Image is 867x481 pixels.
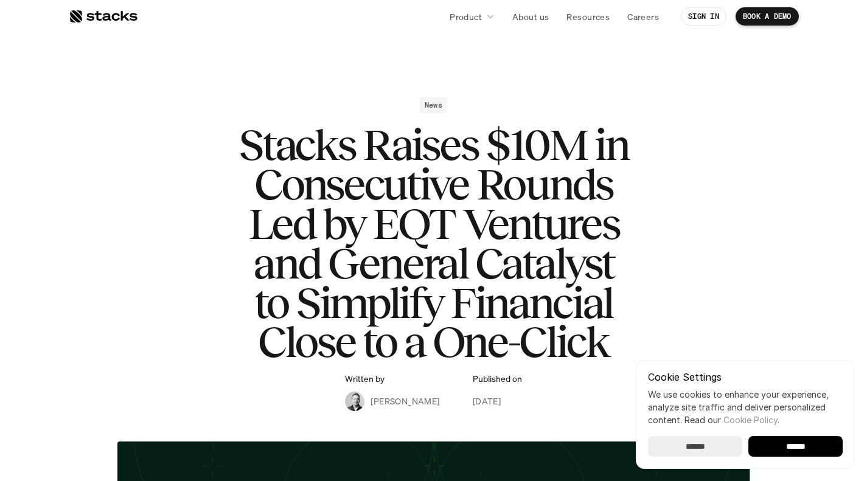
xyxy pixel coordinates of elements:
p: Published on [473,374,522,384]
a: Resources [559,5,617,27]
a: Careers [620,5,666,27]
span: Read our . [684,415,779,425]
p: BOOK A DEMO [743,12,792,21]
p: [DATE] [473,395,501,407]
p: SIGN IN [688,12,719,21]
a: BOOK A DEMO [736,7,799,26]
p: [PERSON_NAME] [371,395,439,407]
p: Cookie Settings [648,372,843,382]
a: About us [505,5,556,27]
p: Product [450,10,482,23]
p: About us [512,10,549,23]
img: Albert [345,392,364,411]
h1: Stacks Raises $10M in Consecutive Rounds Led by EQT Ventures and General Catalyst to Simplify Fin... [190,125,677,362]
p: Written by [345,374,385,384]
a: SIGN IN [681,7,726,26]
h2: News [425,101,442,109]
p: Resources [566,10,610,23]
p: Careers [627,10,659,23]
p: We use cookies to enhance your experience, analyze site traffic and deliver personalized content. [648,388,843,426]
a: Cookie Policy [723,415,778,425]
